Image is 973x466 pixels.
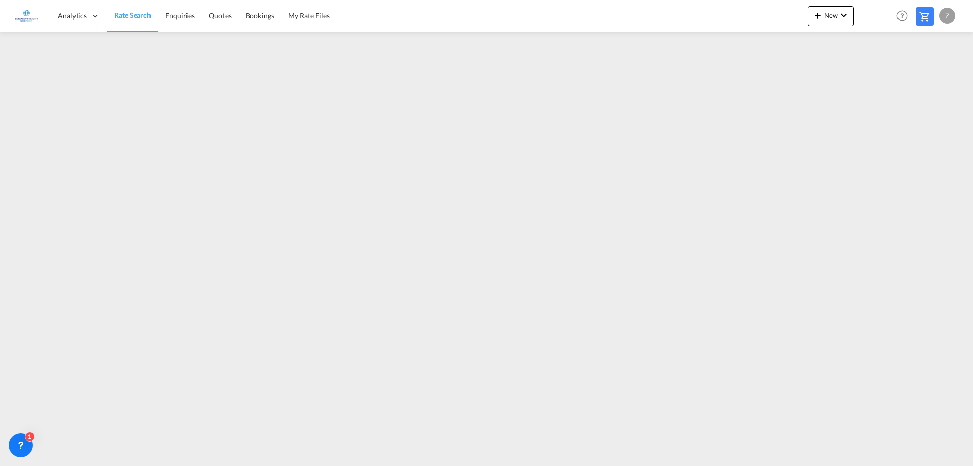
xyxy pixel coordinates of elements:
span: Help [893,7,911,24]
md-icon: icon-plus 400-fg [812,9,824,21]
div: Z [939,8,955,24]
span: Bookings [246,11,274,20]
span: Rate Search [114,11,151,19]
img: e1326340b7c511ef854e8d6a806141ad.jpg [15,5,38,27]
span: Analytics [58,11,87,21]
div: Help [893,7,916,25]
span: Quotes [209,11,231,20]
button: icon-plus 400-fgNewicon-chevron-down [808,6,854,26]
span: New [812,11,850,19]
span: My Rate Files [288,11,330,20]
span: Enquiries [165,11,195,20]
md-icon: icon-chevron-down [838,9,850,21]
